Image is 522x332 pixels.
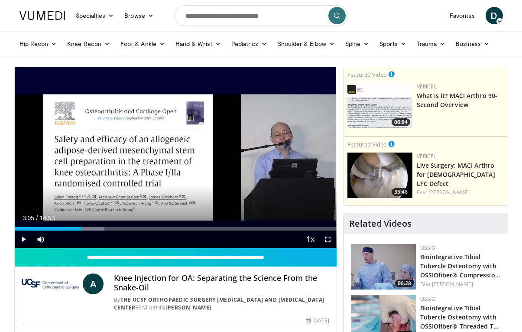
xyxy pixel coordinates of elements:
[319,231,337,248] button: Fullscreen
[119,7,159,24] a: Browse
[114,296,330,312] div: By FEATURING
[444,7,480,24] a: Favorites
[272,35,340,52] a: Shoulder & Elbow
[351,244,416,290] a: 06:28
[486,7,503,24] a: D
[39,215,55,221] span: 14:53
[302,231,319,248] button: Playback Rate
[23,215,34,221] span: 3:05
[420,253,500,279] a: Biointegrative Tibial Tubercle Osteotomy with OSSIOfiber® Compressio…
[32,231,49,248] button: Mute
[175,5,348,26] input: Search topics, interventions
[22,273,79,294] img: The UCSF Orthopaedic Surgery Arthritis and Joint Replacement Center
[347,83,412,128] a: 06:04
[420,280,501,288] div: Feat.
[165,304,211,311] a: [PERSON_NAME]
[428,189,470,196] a: [PERSON_NAME]
[417,161,495,188] a: Live Surgery: MACI Arthro for [DEMOGRAPHIC_DATA] LFC Defect
[36,215,38,221] span: /
[420,244,436,251] a: OSSIO
[340,35,374,52] a: Spine
[62,35,115,52] a: Knee Recon
[71,7,120,24] a: Specialties
[347,140,387,148] small: Featured Video
[420,295,436,303] a: OSSIO
[374,35,412,52] a: Sports
[347,71,387,78] small: Featured Video
[19,11,65,20] img: VuMedi Logo
[392,118,410,126] span: 06:04
[349,218,412,229] h4: Related Videos
[347,83,412,128] img: aa6cc8ed-3dbf-4b6a-8d82-4a06f68b6688.150x105_q85_crop-smart_upscale.jpg
[417,153,437,160] a: Vericel
[417,83,437,90] a: Vericel
[412,35,451,52] a: Trauma
[14,35,62,52] a: Hip Recon
[170,35,226,52] a: Hand & Wrist
[15,67,337,248] video-js: Video Player
[451,35,495,52] a: Business
[115,35,170,52] a: Foot & Ankle
[15,231,32,248] button: Play
[114,273,330,292] h4: Knee Injection for OA: Separating the Science From the Snake-Oil
[417,91,498,109] a: What is it? MACI Arthro 90-Second Overview
[347,153,412,198] a: 35:46
[432,280,473,288] a: [PERSON_NAME]
[420,304,499,330] a: Biointegrative Tibial Tubercle Osteotomy with OSSIOfiber® Threaded T…
[306,317,329,325] div: [DATE]
[392,188,410,196] span: 35:46
[417,189,504,196] div: Feat.
[347,153,412,198] img: eb023345-1e2d-4374-a840-ddbc99f8c97c.150x105_q85_crop-smart_upscale.jpg
[395,280,414,287] span: 06:28
[83,273,104,294] a: A
[351,244,416,290] img: 2fac5f83-3fa8-46d6-96c1-ffb83ee82a09.150x105_q85_crop-smart_upscale.jpg
[226,35,272,52] a: Pediatrics
[114,296,324,311] a: The UCSF Orthopaedic Surgery [MEDICAL_DATA] and [MEDICAL_DATA] Center
[15,227,337,231] div: Progress Bar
